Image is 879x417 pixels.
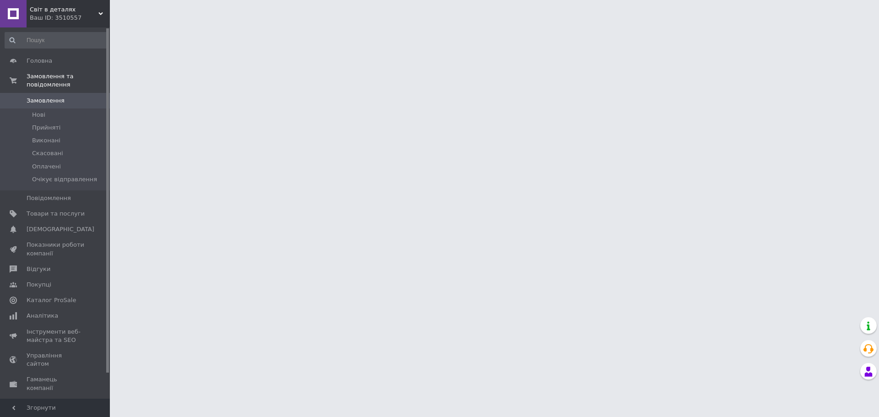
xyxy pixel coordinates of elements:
span: Повідомлення [27,194,71,202]
span: Гаманець компанії [27,375,85,392]
span: Головна [27,57,52,65]
span: [DEMOGRAPHIC_DATA] [27,225,94,233]
span: Товари та послуги [27,210,85,218]
span: Аналітика [27,312,58,320]
span: Скасовані [32,149,63,157]
span: Управління сайтом [27,352,85,368]
div: Ваш ID: 3510557 [30,14,110,22]
span: Прийняті [32,124,60,132]
span: Світ в деталях [30,5,98,14]
span: Покупці [27,281,51,289]
span: Інструменти веб-майстра та SEO [27,328,85,344]
span: Відгуки [27,265,50,273]
span: Замовлення та повідомлення [27,72,110,89]
input: Пошук [5,32,108,49]
span: Оплачені [32,162,61,171]
span: Очікує відправлення [32,175,97,184]
span: Нові [32,111,45,119]
span: Замовлення [27,97,65,105]
span: Показники роботи компанії [27,241,85,257]
span: Каталог ProSale [27,296,76,304]
span: Виконані [32,136,60,145]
